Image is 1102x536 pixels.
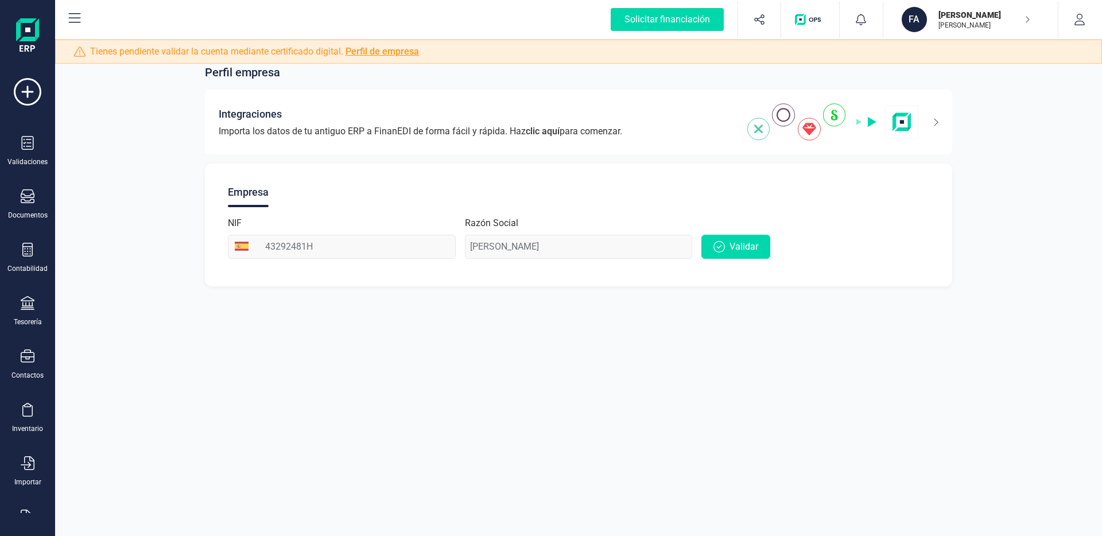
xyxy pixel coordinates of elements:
[12,424,43,433] div: Inventario
[8,211,48,220] div: Documentos
[346,46,419,57] a: Perfil de empresa
[14,317,42,327] div: Tesorería
[938,21,1030,30] p: [PERSON_NAME]
[228,216,242,230] label: NIF
[611,8,724,31] div: Solicitar financiación
[11,371,44,380] div: Contactos
[16,18,39,55] img: Logo Finanedi
[7,157,48,166] div: Validaciones
[701,235,770,259] button: Validar
[730,240,758,254] span: Validar
[7,264,48,273] div: Contabilidad
[219,125,622,138] span: Importa los datos de tu antiguo ERP a FinanEDI de forma fácil y rápida. Haz para comenzar.
[795,14,825,25] img: Logo de OPS
[228,177,269,207] div: Empresa
[902,7,927,32] div: FA
[90,45,419,59] span: Tienes pendiente validar la cuenta mediante certificado digital.
[205,64,280,80] span: Perfil empresa
[938,9,1030,21] p: [PERSON_NAME]
[219,106,282,122] span: Integraciones
[465,216,518,230] label: Razón Social
[526,126,560,137] span: clic aquí
[14,477,41,487] div: Importar
[747,103,919,141] img: integrations-img
[788,1,832,38] button: Logo de OPS
[597,1,738,38] button: Solicitar financiación
[897,1,1044,38] button: FA[PERSON_NAME][PERSON_NAME]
